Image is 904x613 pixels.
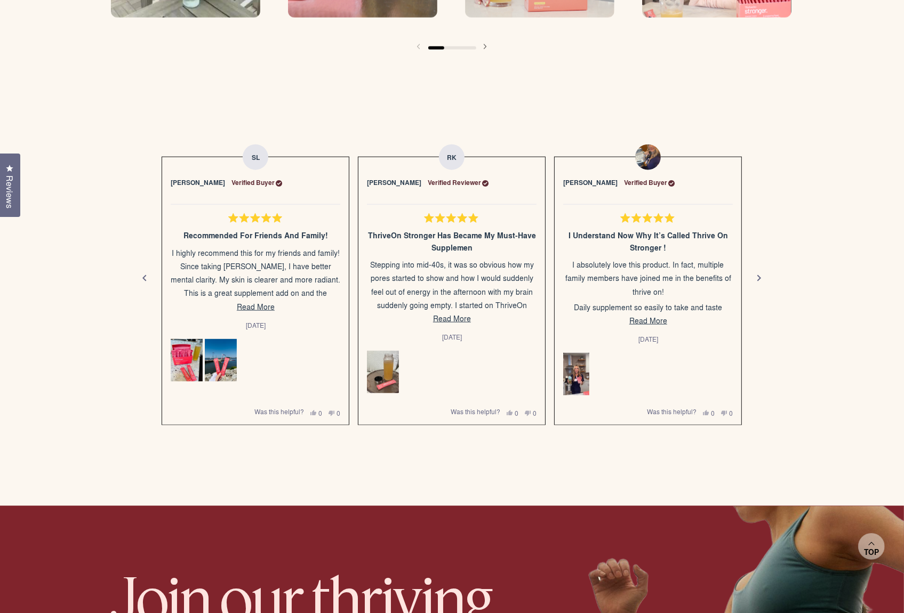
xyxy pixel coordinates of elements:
[442,332,462,342] span: [DATE]
[171,230,340,241] div: Recommended for friends and family!
[171,339,203,382] img: A box of ThriveOn Stronger supplement packets in red packaging sits on a kitchen counter next to ...
[563,258,733,299] p: I absolutely love this product. In fact, multiple family members have joined me in the benefits o...
[647,407,697,416] span: Was this helpful?
[354,131,550,425] li: Slide 6
[231,178,282,188] div: Verified Buyer
[171,300,340,313] button: Read More
[3,175,17,208] span: Reviews
[563,178,618,187] strong: [PERSON_NAME]
[254,407,304,416] span: Was this helpful?
[367,351,399,393] img: A glass bottle containing orange liquid sits on a round tray next to a black bottle cap and a pin...
[563,230,733,254] div: I understand now why it’s called Thrive On Stronger !
[864,547,879,557] span: Top
[243,144,268,170] strong: SL
[132,131,772,426] div: Review Carousel
[563,314,733,327] button: Read More
[367,178,421,187] strong: [PERSON_NAME]
[525,408,537,416] button: 0
[638,334,658,344] span: [DATE]
[507,408,518,416] button: 0
[635,144,661,170] img: Profile picture for kelly L.
[132,265,158,291] button: Previous
[367,258,537,379] p: Stepping into mid-40s, it was so obvious how my pores started to show and how I would suddenly fe...
[721,408,733,416] button: 0
[747,265,772,291] button: Next
[310,408,322,416] button: 0
[703,408,715,416] button: 0
[157,131,354,425] li: Slide 5
[433,313,471,324] span: Read More
[550,131,746,425] li: Slide 7
[624,178,675,188] div: Verified Buyer
[451,407,500,416] span: Was this helpful?
[428,178,489,188] div: Verified Reviewer
[205,339,237,382] img: Hand holding two red ThriveOn supplement packets against a waterfront backdrop with boats and blu...
[367,312,537,325] button: Read More
[329,408,340,416] button: 0
[439,144,465,170] strong: RK
[246,320,266,330] span: [DATE]
[563,301,733,354] p: Daily supplement so easily to take and taste delicious. My skin is radiant, hair and nails have n...
[629,315,667,326] span: Read More
[563,353,589,396] img: Woman in navy blue top holding a drink and product packets in a modern kitchen with white cabinet...
[367,230,537,254] div: ThriveOn Stronger has became my must-have supplemen
[171,246,340,367] p: I highly recommend this for my friends and family! Since taking [PERSON_NAME], I have better ment...
[171,178,225,187] strong: [PERSON_NAME]
[237,301,275,312] span: Read More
